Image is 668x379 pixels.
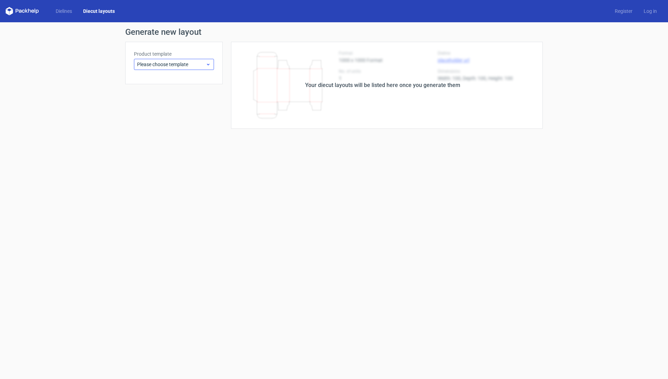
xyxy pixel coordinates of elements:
[638,8,662,15] a: Log in
[125,28,543,36] h1: Generate new layout
[137,61,206,68] span: Please choose template
[609,8,638,15] a: Register
[50,8,78,15] a: Dielines
[305,81,460,89] div: Your diecut layouts will be listed here once you generate them
[134,50,214,57] label: Product template
[78,8,120,15] a: Diecut layouts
